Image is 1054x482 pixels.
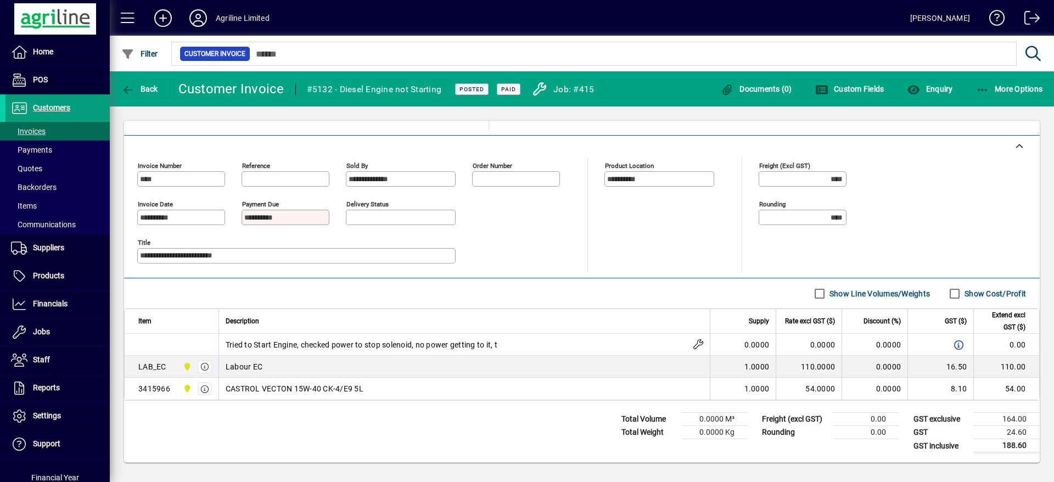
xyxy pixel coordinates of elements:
[31,473,79,482] span: Financial Year
[756,413,833,426] td: Freight (excl GST)
[718,79,795,99] button: Documents (0)
[910,9,970,27] div: [PERSON_NAME]
[908,426,974,439] td: GST
[180,383,193,395] span: Dargaville
[226,315,259,327] span: Description
[110,79,170,99] app-page-header-button: Back
[33,243,64,252] span: Suppliers
[616,413,682,426] td: Total Volume
[11,127,46,136] span: Invoices
[138,239,150,246] mat-label: Title
[5,215,110,234] a: Communications
[178,80,284,98] div: Customer Invoice
[759,200,786,208] mat-label: Rounding
[5,234,110,262] a: Suppliers
[138,315,152,327] span: Item
[145,8,181,28] button: Add
[33,383,60,392] span: Reports
[973,356,1039,378] td: 110.00
[785,315,835,327] span: Rate excl GST ($)
[5,290,110,318] a: Financials
[138,361,166,372] div: LAB_EC
[226,339,497,350] span: Tried to Start Engine, checked power to stop solenoid, no power getting to it, t
[5,122,110,141] a: Invoices
[5,159,110,178] a: Quotes
[908,413,974,426] td: GST exclusive
[744,339,770,350] span: 0.0000
[864,315,901,327] span: Discount (%)
[242,162,270,170] mat-label: Reference
[759,162,810,170] mat-label: Freight (excl GST)
[5,141,110,159] a: Payments
[33,327,50,336] span: Jobs
[523,79,606,99] a: Job: #415
[242,200,279,208] mat-label: Payment due
[976,85,1043,93] span: More Options
[974,426,1040,439] td: 24.60
[33,103,70,112] span: Customers
[5,38,110,66] a: Home
[812,79,887,99] button: Custom Fields
[11,145,52,154] span: Payments
[121,85,158,93] span: Back
[307,81,442,98] div: #5132 - Diesel Engine not Starting
[756,426,833,439] td: Rounding
[682,426,748,439] td: 0.0000 Kg
[1016,2,1040,38] a: Logout
[119,44,161,64] button: Filter
[815,85,884,93] span: Custom Fields
[473,162,512,170] mat-label: Order number
[945,315,967,327] span: GST ($)
[226,383,363,394] span: CASTROL VECTON 15W-40 CK-4/E9 5L
[5,178,110,197] a: Backorders
[33,411,61,420] span: Settings
[138,383,170,394] div: 3415966
[974,413,1040,426] td: 164.00
[11,164,42,173] span: Quotes
[907,356,973,378] td: 16.50
[833,413,899,426] td: 0.00
[962,288,1026,299] label: Show Cost/Profit
[180,361,193,373] span: Dargaville
[783,339,835,350] div: 0.0000
[973,79,1046,99] button: More Options
[744,361,770,372] span: 1.0000
[33,47,53,56] span: Home
[121,49,158,58] span: Filter
[346,162,368,170] mat-label: Sold by
[744,383,770,394] span: 1.0000
[33,439,60,448] span: Support
[980,309,1025,333] span: Extend excl GST ($)
[904,79,955,99] button: Enquiry
[973,378,1039,400] td: 54.00
[842,378,907,400] td: 0.0000
[5,374,110,402] a: Reports
[11,220,76,229] span: Communications
[5,430,110,458] a: Support
[216,9,270,27] div: Agriline Limited
[783,383,835,394] div: 54.0000
[827,288,930,299] label: Show Line Volumes/Weights
[842,356,907,378] td: 0.0000
[346,200,389,208] mat-label: Delivery status
[783,361,835,372] div: 110.0000
[5,318,110,346] a: Jobs
[11,201,37,210] span: Items
[5,197,110,215] a: Items
[981,2,1005,38] a: Knowledge Base
[5,346,110,374] a: Staff
[605,162,654,170] mat-label: Product location
[11,183,57,192] span: Backorders
[5,262,110,290] a: Products
[833,426,899,439] td: 0.00
[33,75,48,84] span: POS
[907,85,952,93] span: Enquiry
[974,439,1040,453] td: 188.60
[119,79,161,99] button: Back
[5,402,110,430] a: Settings
[33,299,68,308] span: Financials
[908,439,974,453] td: GST inclusive
[138,162,182,170] mat-label: Invoice number
[181,8,216,28] button: Profile
[749,315,769,327] span: Supply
